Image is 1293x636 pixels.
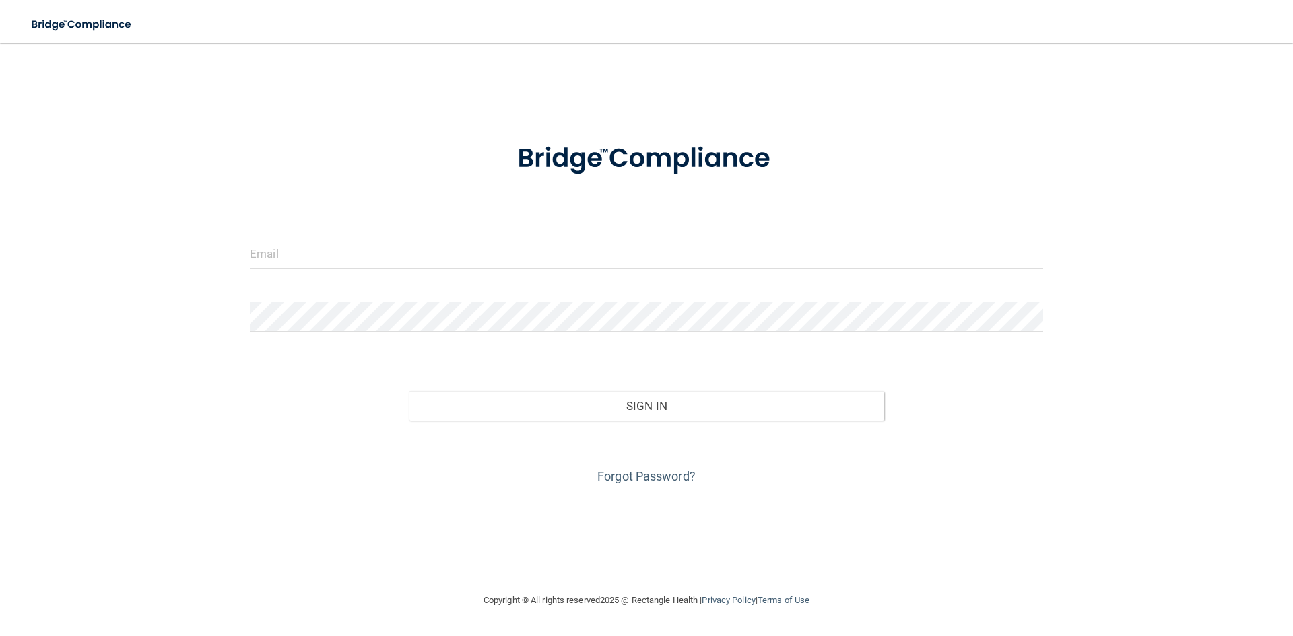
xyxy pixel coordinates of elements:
[490,124,803,194] img: bridge_compliance_login_screen.278c3ca4.svg
[401,579,892,622] div: Copyright © All rights reserved 2025 @ Rectangle Health | |
[409,391,885,421] button: Sign In
[250,238,1043,269] input: Email
[597,469,696,483] a: Forgot Password?
[20,11,144,38] img: bridge_compliance_login_screen.278c3ca4.svg
[702,595,755,605] a: Privacy Policy
[758,595,809,605] a: Terms of Use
